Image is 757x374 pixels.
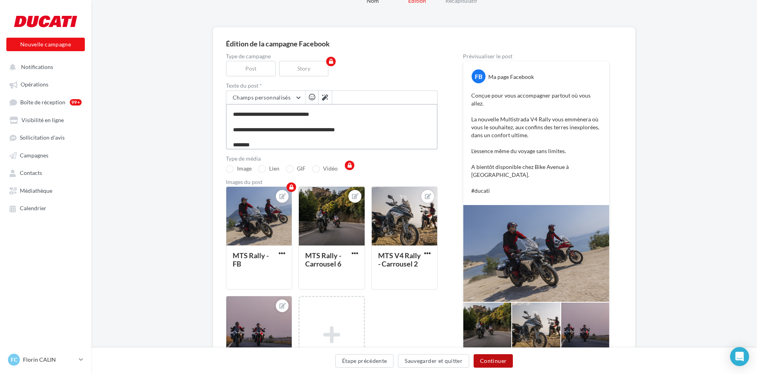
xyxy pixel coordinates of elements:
div: Ma page Facebook [488,73,534,81]
div: 99+ [70,99,82,105]
p: Conçue pour vous accompagner partout où vous allez. La nouvelle Multistrada V4 Rally vous emmèner... [471,92,601,195]
button: Continuer [474,354,513,368]
div: Open Intercom Messenger [730,347,749,366]
a: Opérations [5,77,86,91]
a: Calendrier [5,201,86,215]
button: Champs personnalisés [226,91,305,104]
span: Contacts [20,170,42,176]
a: Boîte de réception99+ [5,95,86,109]
label: Texte du post * [226,83,438,88]
span: Champs personnalisés [233,94,291,101]
button: Sauvegarder et quitter [398,354,469,368]
label: Type de campagne [226,54,438,59]
span: Opérations [21,81,48,88]
p: Florin CALIN [23,356,76,364]
a: Campagnes [5,148,86,162]
div: FB [472,69,486,83]
div: MTS V4 Rally - Carrousel 2 [378,251,421,268]
div: Édition de la campagne Facebook [226,40,622,47]
div: Prévisualiser le post [463,54,610,59]
button: Nouvelle campagne [6,38,85,51]
label: Type de média [226,156,438,161]
span: Sollicitation d'avis [20,134,65,141]
a: FC Florin CALIN [6,352,85,367]
button: Notifications [5,59,83,74]
div: MTS Rally - FB [233,251,269,268]
a: Sollicitation d'avis [5,130,86,144]
div: MTS Rally - Carrousel 6 [305,251,341,268]
a: Médiathèque [5,183,86,198]
span: Notifications [21,63,53,70]
a: Visibilité en ligne [5,113,86,127]
span: FC [11,356,17,364]
a: Contacts [5,165,86,180]
span: Boîte de réception [20,99,65,105]
button: Étape précédente [335,354,394,368]
span: Visibilité en ligne [21,117,64,123]
span: Campagnes [20,152,48,159]
div: Images du post [226,179,438,185]
span: Calendrier [20,205,46,212]
span: Médiathèque [20,187,52,194]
